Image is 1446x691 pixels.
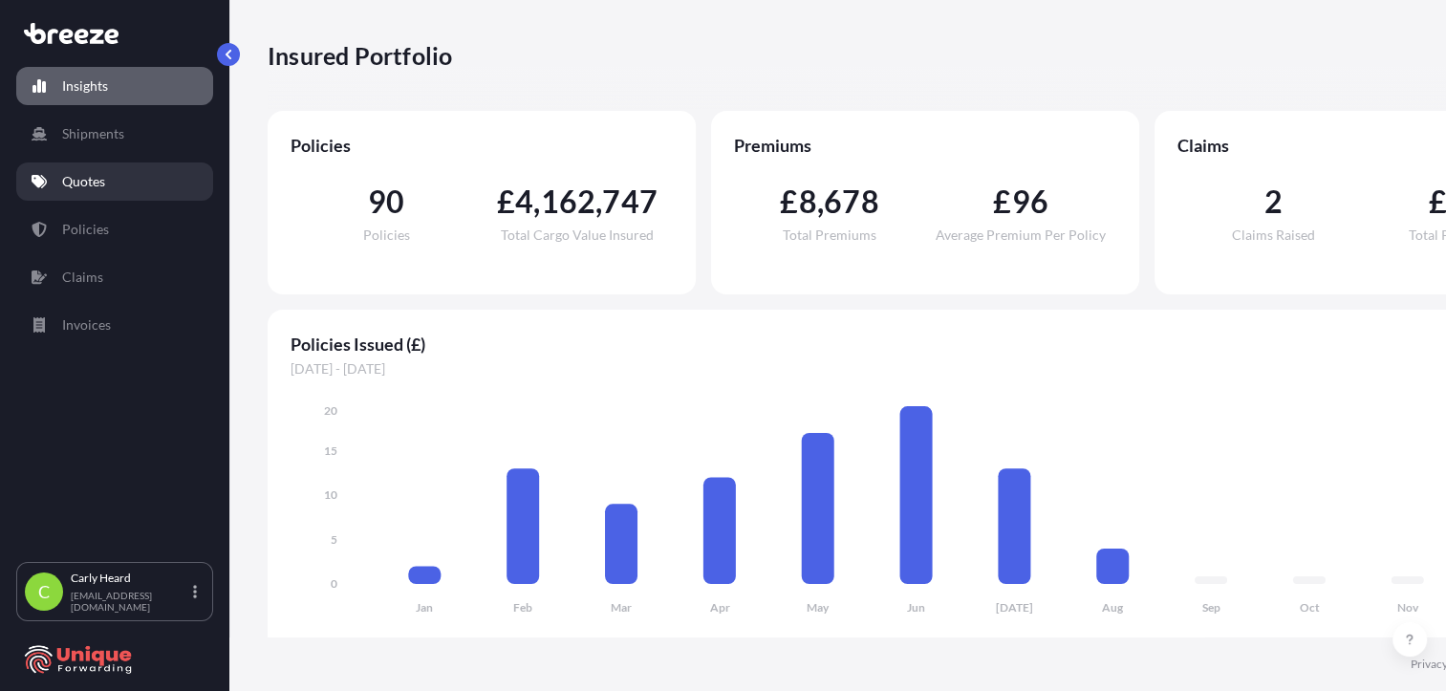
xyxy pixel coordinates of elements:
[1263,186,1282,217] span: 2
[16,162,213,201] a: Quotes
[62,76,108,96] p: Insights
[16,210,213,248] a: Policies
[1299,600,1319,615] tspan: Oct
[416,600,433,615] tspan: Jan
[16,67,213,105] a: Insights
[817,186,824,217] span: ,
[734,134,1116,157] span: Premiums
[62,315,111,335] p: Invoices
[513,600,532,615] tspan: Feb
[501,228,654,242] span: Total Cargo Value Insured
[1102,600,1124,615] tspan: Aug
[324,443,337,458] tspan: 15
[324,487,337,502] tspan: 10
[1011,186,1047,217] span: 96
[268,40,452,71] p: Insured Portfolio
[1232,228,1315,242] span: Claims Raised
[363,228,410,242] span: Policies
[62,124,124,143] p: Shipments
[368,186,404,217] span: 90
[533,186,540,217] span: ,
[541,186,596,217] span: 162
[807,600,830,615] tspan: May
[62,220,109,239] p: Policies
[783,228,876,242] span: Total Premiums
[331,576,337,591] tspan: 0
[936,228,1106,242] span: Average Premium Per Policy
[71,571,189,586] p: Carly Heard
[799,186,817,217] span: 8
[1397,600,1419,615] tspan: Nov
[515,186,533,217] span: 4
[324,403,337,418] tspan: 20
[602,186,658,217] span: 747
[993,186,1011,217] span: £
[71,590,189,613] p: [EMAIL_ADDRESS][DOMAIN_NAME]
[996,600,1033,615] tspan: [DATE]
[1202,600,1220,615] tspan: Sep
[16,258,213,296] a: Claims
[497,186,515,217] span: £
[709,600,729,615] tspan: Apr
[24,644,134,675] img: organization-logo
[611,600,632,615] tspan: Mar
[824,186,879,217] span: 678
[62,172,105,191] p: Quotes
[16,115,213,153] a: Shipments
[38,582,50,601] span: C
[16,306,213,344] a: Invoices
[780,186,798,217] span: £
[331,532,337,547] tspan: 5
[62,268,103,287] p: Claims
[291,134,673,157] span: Policies
[907,600,925,615] tspan: Jun
[595,186,602,217] span: ,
